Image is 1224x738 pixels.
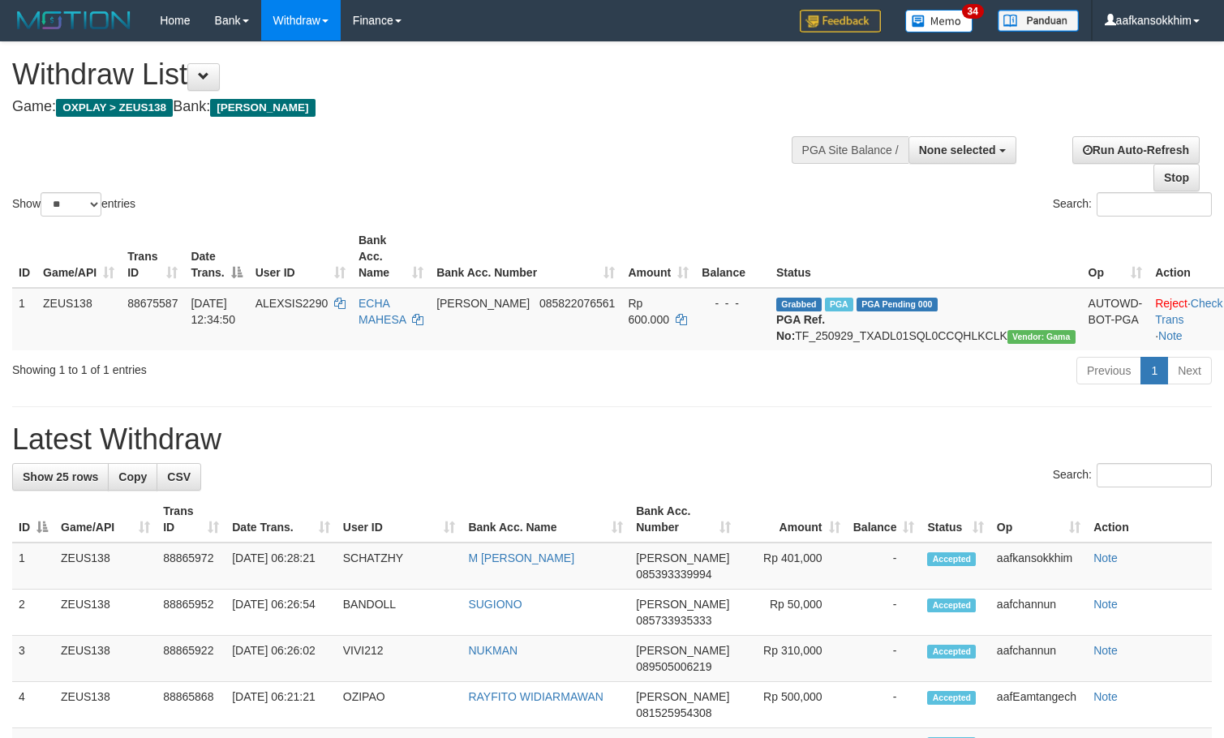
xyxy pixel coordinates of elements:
[847,636,921,682] td: -
[12,423,1212,456] h1: Latest Withdraw
[800,10,881,32] img: Feedback.jpg
[184,225,248,288] th: Date Trans.: activate to sort column descending
[157,463,201,491] a: CSV
[1087,496,1212,543] th: Action
[157,590,225,636] td: 88865952
[37,225,121,288] th: Game/API: activate to sort column ascending
[337,590,462,636] td: BANDOLL
[621,225,695,288] th: Amount: activate to sort column ascending
[857,298,938,311] span: PGA Pending
[167,470,191,483] span: CSV
[12,590,54,636] td: 2
[1158,329,1183,342] a: Note
[54,543,157,590] td: ZEUS138
[468,644,518,657] a: NUKMAN
[118,470,147,483] span: Copy
[468,690,603,703] a: RAYFITO WIDIARMAWAN
[12,8,135,32] img: MOTION_logo.png
[1082,225,1149,288] th: Op: activate to sort column ascending
[636,551,729,564] span: [PERSON_NAME]
[1082,288,1149,350] td: AUTOWD-BOT-PGA
[359,297,406,326] a: ECHA MAHESA
[628,297,669,326] span: Rp 600.000
[792,136,908,164] div: PGA Site Balance /
[636,644,729,657] span: [PERSON_NAME]
[54,496,157,543] th: Game/API: activate to sort column ascending
[1007,330,1076,344] span: Vendor URL: https://trx31.1velocity.biz
[157,543,225,590] td: 88865972
[927,599,976,612] span: Accepted
[737,636,847,682] td: Rp 310,000
[12,192,135,217] label: Show entries
[12,355,498,378] div: Showing 1 to 1 of 1 entries
[225,636,337,682] td: [DATE] 06:26:02
[1153,164,1200,191] a: Stop
[847,496,921,543] th: Balance: activate to sort column ascending
[1097,192,1212,217] input: Search:
[847,590,921,636] td: -
[225,496,337,543] th: Date Trans.: activate to sort column ascending
[12,288,37,350] td: 1
[825,298,853,311] span: Marked by aafpengsreynich
[737,590,847,636] td: Rp 50,000
[636,690,729,703] span: [PERSON_NAME]
[636,706,711,719] span: Copy 081525954308 to clipboard
[430,225,621,288] th: Bank Acc. Number: activate to sort column ascending
[636,598,729,611] span: [PERSON_NAME]
[636,614,711,627] span: Copy 085733935333 to clipboard
[191,297,235,326] span: [DATE] 12:34:50
[1097,463,1212,487] input: Search:
[337,543,462,590] td: SCHATZHY
[56,99,173,117] span: OXPLAY > ZEUS138
[919,144,996,157] span: None selected
[1167,357,1212,384] a: Next
[337,636,462,682] td: VIVI212
[462,496,629,543] th: Bank Acc. Name: activate to sort column ascending
[990,496,1087,543] th: Op: activate to sort column ascending
[1155,297,1222,326] a: Check Trans
[990,682,1087,728] td: aafEamtangech
[695,225,770,288] th: Balance
[998,10,1079,32] img: panduan.png
[337,496,462,543] th: User ID: activate to sort column ascending
[468,551,574,564] a: M [PERSON_NAME]
[23,470,98,483] span: Show 25 rows
[468,598,522,611] a: SUGIONO
[905,10,973,32] img: Button%20Memo.svg
[737,543,847,590] td: Rp 401,000
[990,590,1087,636] td: aafchannun
[539,297,615,310] span: Copy 085822076561 to clipboard
[1076,357,1141,384] a: Previous
[776,298,822,311] span: Grabbed
[41,192,101,217] select: Showentries
[12,496,54,543] th: ID: activate to sort column descending
[1155,297,1187,310] a: Reject
[436,297,530,310] span: [PERSON_NAME]
[776,313,825,342] b: PGA Ref. No:
[1053,192,1212,217] label: Search:
[737,682,847,728] td: Rp 500,000
[737,496,847,543] th: Amount: activate to sort column ascending
[990,636,1087,682] td: aafchannun
[629,496,737,543] th: Bank Acc. Number: activate to sort column ascending
[54,590,157,636] td: ZEUS138
[12,225,37,288] th: ID
[256,297,329,310] span: ALEXSIS2290
[54,636,157,682] td: ZEUS138
[636,660,711,673] span: Copy 089505006219 to clipboard
[157,682,225,728] td: 88865868
[121,225,184,288] th: Trans ID: activate to sort column ascending
[921,496,990,543] th: Status: activate to sort column ascending
[1093,551,1118,564] a: Note
[1093,644,1118,657] a: Note
[908,136,1016,164] button: None selected
[847,543,921,590] td: -
[1072,136,1200,164] a: Run Auto-Refresh
[1053,463,1212,487] label: Search:
[157,496,225,543] th: Trans ID: activate to sort column ascending
[927,552,976,566] span: Accepted
[1093,690,1118,703] a: Note
[1140,357,1168,384] a: 1
[108,463,157,491] a: Copy
[210,99,315,117] span: [PERSON_NAME]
